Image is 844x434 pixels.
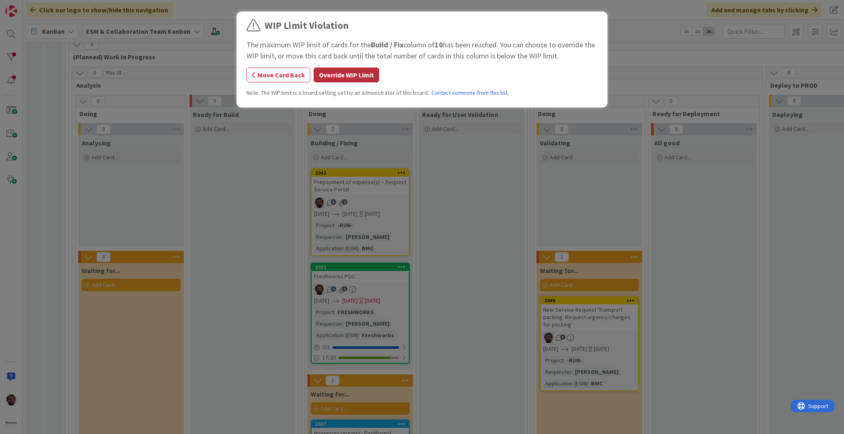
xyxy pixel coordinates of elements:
[314,68,379,82] button: Override WIP Limit
[435,40,443,49] b: 10
[246,89,598,97] div: Note: The WIP limit is a board setting set by an administrator of this board.
[17,1,38,11] span: Support
[246,39,598,61] div: The maximum WIP limit of cards for the column of has been reached. You can choose to override the...
[371,40,403,49] b: Build / Fix
[246,68,310,82] button: Move Card Back
[265,18,349,33] div: WIP Limit Violation
[431,89,509,97] a: Contact someone from this list.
